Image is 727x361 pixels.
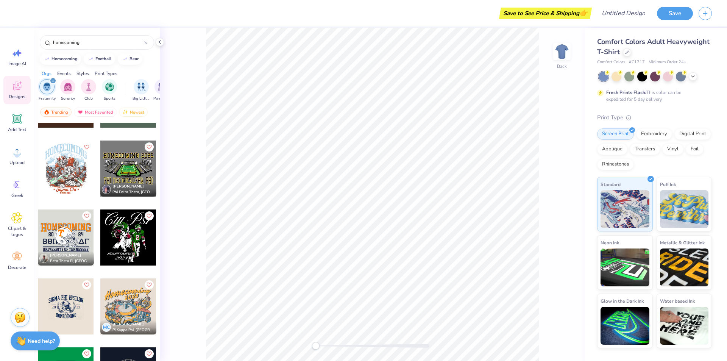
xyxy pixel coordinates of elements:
[501,8,590,19] div: Save to See Price & Shipping
[81,79,96,102] div: filter for Club
[596,6,651,21] input: Untitled Design
[636,128,672,140] div: Embroidery
[660,239,705,247] span: Metallic & Glitter Ink
[95,70,117,77] div: Print Types
[601,297,644,305] span: Glow in the Dark Ink
[153,79,171,102] div: filter for Parent's Weekend
[660,190,709,228] img: Puff Ink
[118,53,142,65] button: bear
[601,190,649,228] img: Standard
[61,96,75,102] span: Sorority
[137,83,145,91] img: Big Little Reveal Image
[630,144,660,155] div: Transfers
[145,211,154,220] button: Like
[88,57,94,61] img: trend_line.gif
[57,70,71,77] div: Events
[8,264,26,270] span: Decorate
[649,59,686,66] span: Minimum Order: 24 +
[660,307,709,345] img: Water based Ink
[557,63,567,70] div: Back
[84,53,115,65] button: football
[660,248,709,286] img: Metallic & Glitter Ink
[112,327,153,333] span: Pi Kappa Phi, [GEOGRAPHIC_DATA][US_STATE]
[81,79,96,102] button: filter button
[77,109,83,115] img: most_fav.gif
[82,142,91,152] button: Like
[657,7,693,20] button: Save
[8,61,26,67] span: Image AI
[39,79,56,102] div: filter for Fraternity
[601,307,649,345] img: Glow in the Dark Ink
[44,57,50,61] img: trend_line.gif
[82,280,91,289] button: Like
[158,83,167,91] img: Parent's Weekend Image
[601,239,619,247] span: Neon Ink
[64,83,72,91] img: Sorority Image
[84,83,93,91] img: Club Image
[95,57,112,61] div: football
[9,94,25,100] span: Designs
[104,96,115,102] span: Sports
[122,109,128,115] img: newest.gif
[579,8,588,17] span: 👉
[597,128,634,140] div: Screen Print
[112,189,153,195] span: Phi Delta Theta, [GEOGRAPHIC_DATA]
[312,342,320,350] div: Accessibility label
[133,96,150,102] span: Big Little Reveal
[606,89,699,103] div: This color can be expedited for 5 day delivery.
[60,79,75,102] button: filter button
[52,39,144,46] input: Try "Alpha"
[133,79,150,102] div: filter for Big Little Reveal
[660,297,695,305] span: Water based Ink
[44,109,50,115] img: trending.gif
[102,79,117,102] button: filter button
[153,96,171,102] span: Parent's Weekend
[674,128,711,140] div: Digital Print
[133,79,150,102] button: filter button
[112,322,144,327] span: [PERSON_NAME]
[43,83,51,91] img: Fraternity Image
[629,59,645,66] span: # C1717
[597,37,710,56] span: Comfort Colors Adult Heavyweight T-Shirt
[145,280,154,289] button: Like
[660,180,676,188] span: Puff Ink
[39,79,56,102] button: filter button
[112,184,144,189] span: [PERSON_NAME]
[84,96,93,102] span: Club
[9,159,25,166] span: Upload
[601,248,649,286] img: Neon Ink
[39,96,56,102] span: Fraternity
[82,211,91,220] button: Like
[606,89,646,95] strong: Fresh Prints Flash:
[662,144,683,155] div: Vinyl
[119,108,148,117] div: Newest
[11,192,23,198] span: Greek
[51,57,78,61] div: homecoming
[686,144,704,155] div: Foil
[50,253,81,258] span: [PERSON_NAME]
[145,349,154,358] button: Like
[50,258,91,264] span: Beta Theta Pi, [GEOGRAPHIC_DATA][US_STATE]: [PERSON_NAME]
[105,83,114,91] img: Sports Image
[42,70,51,77] div: Orgs
[129,57,139,61] div: bear
[76,70,89,77] div: Styles
[5,225,30,238] span: Clipart & logos
[40,108,72,117] div: Trending
[122,57,128,61] img: trend_line.gif
[554,44,569,59] img: Back
[82,349,91,358] button: Like
[74,108,117,117] div: Most Favorited
[597,144,627,155] div: Applique
[153,79,171,102] button: filter button
[40,53,81,65] button: homecoming
[597,159,634,170] div: Rhinestones
[28,338,55,345] strong: Need help?
[601,180,621,188] span: Standard
[102,323,111,332] div: MC
[8,127,26,133] span: Add Text
[145,142,154,152] button: Like
[597,113,712,122] div: Print Type
[102,79,117,102] div: filter for Sports
[597,59,625,66] span: Comfort Colors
